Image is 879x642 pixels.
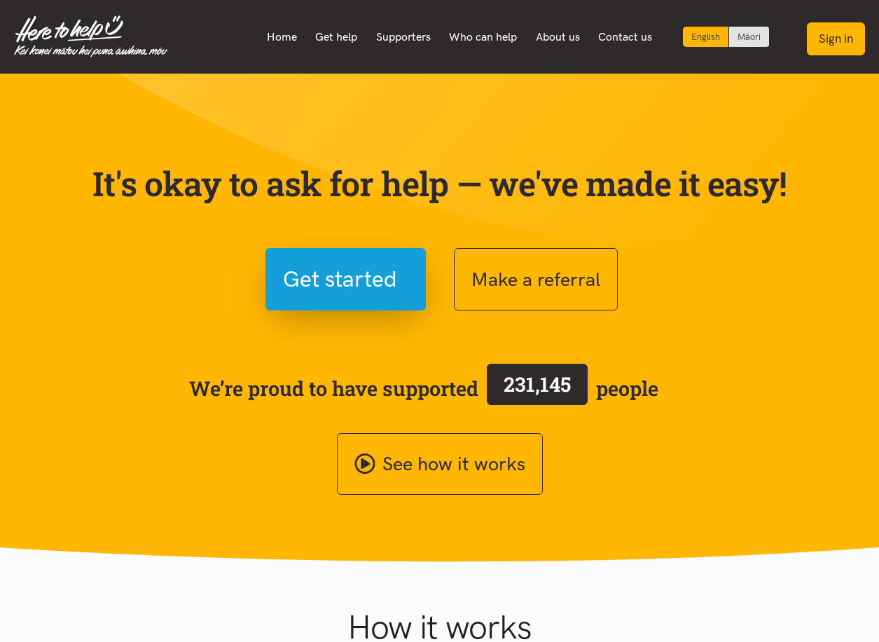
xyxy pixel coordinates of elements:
a: Supporters [366,22,440,52]
a: Switch to Te Reo Māori [729,27,769,47]
a: See how it works [337,433,543,496]
a: 231,145 [478,361,596,416]
a: Who can help [440,22,527,52]
button: Get started [265,248,426,310]
p: It's okay to ask for help — we've made it easy! [90,163,790,204]
a: About us [527,22,590,52]
a: Contact us [589,22,662,52]
a: Get help [306,22,367,52]
span: Get started [283,261,397,297]
div: Language toggle [683,27,770,47]
button: Make a referral [454,248,618,310]
span: 231,145 [504,371,571,397]
div: Current language [683,27,729,47]
span: We’re proud to have supported people [189,361,658,416]
img: Home [14,15,167,57]
button: Sign in [807,22,865,55]
a: Home [257,22,306,52]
